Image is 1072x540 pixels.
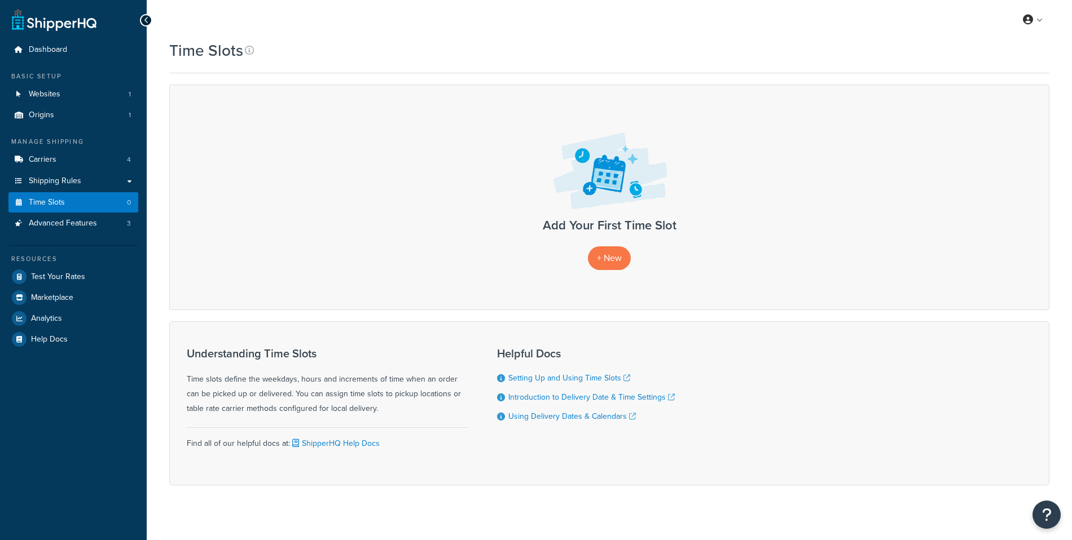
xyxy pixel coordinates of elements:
[29,198,65,207] span: Time Slots
[8,329,138,349] a: Help Docs
[8,105,138,126] a: Origins 1
[29,110,54,120] span: Origins
[597,251,622,264] span: + New
[8,267,138,287] a: Test Your Rates
[129,110,131,120] span: 1
[29,176,81,186] span: Shipping Rules
[8,192,138,213] li: Time Slots
[31,293,73,303] span: Marketplace
[1033,501,1061,529] button: Open Resource Center
[129,90,131,99] span: 1
[8,39,138,60] a: Dashboard
[8,192,138,213] a: Time Slots 0
[127,219,131,228] span: 3
[8,287,138,308] a: Marketplace
[8,213,138,234] a: Advanced Features 3
[508,372,630,384] a: Setting Up and Using Time Slots
[508,391,675,403] a: Introduction to Delivery Date & Time Settings
[508,410,636,422] a: Using Delivery Dates & Calendars
[31,335,68,344] span: Help Docs
[8,213,138,234] li: Advanced Features
[31,272,85,282] span: Test Your Rates
[181,219,1038,232] h3: Add Your First Time Slot
[31,314,62,324] span: Analytics
[12,8,96,31] a: ShipperHQ Home
[8,84,138,105] li: Websites
[127,155,131,165] span: 4
[8,254,138,264] div: Resources
[8,149,138,170] li: Carriers
[8,105,138,126] li: Origins
[497,347,675,360] h3: Helpful Docs
[187,427,469,451] div: Find all of our helpful docs at:
[29,90,60,99] span: Websites
[290,437,380,449] a: ShipperHQ Help Docs
[8,171,138,192] a: Shipping Rules
[8,149,138,170] a: Carriers 4
[169,39,243,61] h1: Time Slots
[187,347,469,360] h3: Understanding Time Slots
[8,137,138,147] div: Manage Shipping
[588,246,631,269] a: + New
[127,198,131,207] span: 0
[8,84,138,105] a: Websites 1
[29,219,97,228] span: Advanced Features
[187,347,469,416] div: Time slots define the weekdays, hours and increments of time when an order can be picked up or de...
[29,45,67,55] span: Dashboard
[8,72,138,81] div: Basic Setup
[29,155,56,165] span: Carriers
[8,308,138,329] a: Analytics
